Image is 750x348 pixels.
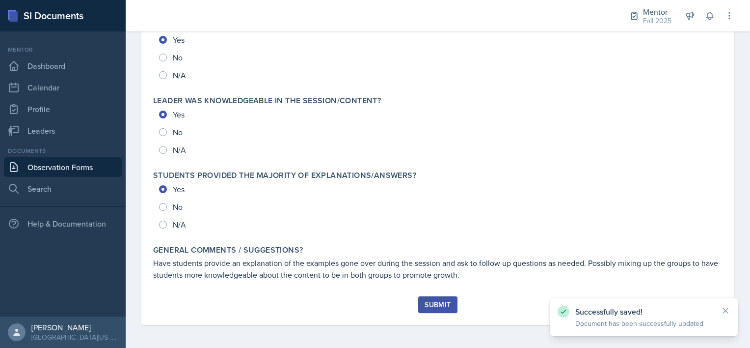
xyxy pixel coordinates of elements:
[643,16,671,26] div: Fall 2025
[4,179,122,199] a: Search
[4,157,122,177] a: Observation Forms
[153,257,723,281] p: Have students provide an explanation of the examples gone over during the session and ask to foll...
[4,146,122,155] div: Documents
[4,56,122,76] a: Dashboard
[418,296,457,313] button: Submit
[153,171,416,180] label: Students provided the majority of explanations/answers?
[4,45,122,54] div: Mentor
[31,332,118,342] div: [GEOGRAPHIC_DATA][US_STATE]
[4,99,122,119] a: Profile
[4,78,122,97] a: Calendar
[425,301,451,309] div: Submit
[575,307,713,317] p: Successfully saved!
[153,245,303,255] label: General comments / suggestions?
[31,322,118,332] div: [PERSON_NAME]
[153,96,381,106] label: Leader was knowledgeable in the session/content?
[4,214,122,233] div: Help & Documentation
[575,319,713,328] p: Document has been successfully updated
[643,6,671,18] div: Mentor
[4,121,122,141] a: Leaders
